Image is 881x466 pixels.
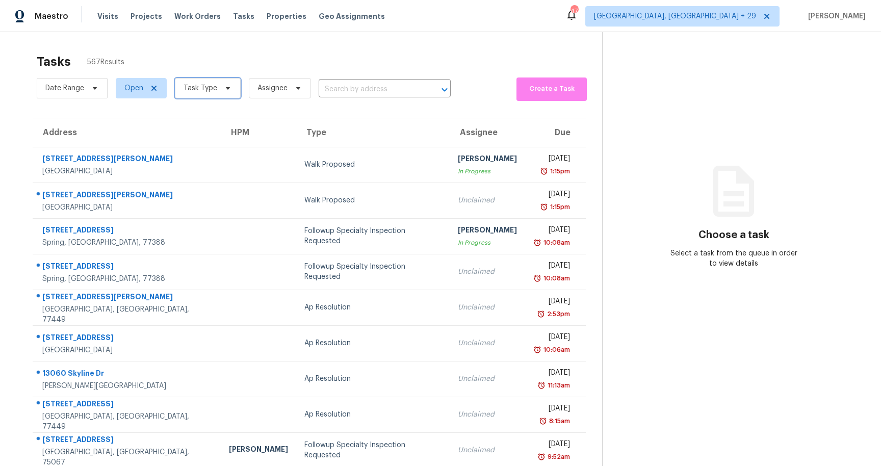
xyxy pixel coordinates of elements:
[304,262,442,282] div: Followup Specialty Inspection Requested
[533,225,570,238] div: [DATE]
[42,166,213,176] div: [GEOGRAPHIC_DATA]
[304,195,442,205] div: Walk Proposed
[304,160,442,170] div: Walk Proposed
[42,261,213,274] div: [STREET_ADDRESS]
[537,452,546,462] img: Overdue Alarm Icon
[257,83,288,93] span: Assignee
[437,83,452,97] button: Open
[458,195,517,205] div: Unclaimed
[668,248,799,269] div: Select a task from the queue in order to view details
[87,57,124,67] span: 567 Results
[533,238,541,248] img: Overdue Alarm Icon
[533,153,570,166] div: [DATE]
[540,202,548,212] img: Overdue Alarm Icon
[42,225,213,238] div: [STREET_ADDRESS]
[304,226,442,246] div: Followup Specialty Inspection Requested
[42,345,213,355] div: [GEOGRAPHIC_DATA]
[533,296,570,309] div: [DATE]
[458,445,517,455] div: Unclaimed
[537,380,546,391] img: Overdue Alarm Icon
[533,189,570,202] div: [DATE]
[221,118,296,147] th: HPM
[304,374,442,384] div: Ap Resolution
[42,434,213,447] div: [STREET_ADDRESS]
[571,6,578,16] div: 477
[458,409,517,420] div: Unclaimed
[458,153,517,166] div: [PERSON_NAME]
[458,302,517,313] div: Unclaimed
[547,416,570,426] div: 8:15am
[533,439,570,452] div: [DATE]
[458,166,517,176] div: In Progress
[42,238,213,248] div: Spring, [GEOGRAPHIC_DATA], 77388
[698,230,769,240] h3: Choose a task
[458,238,517,248] div: In Progress
[42,292,213,304] div: [STREET_ADDRESS][PERSON_NAME]
[37,57,71,67] h2: Tasks
[267,11,306,21] span: Properties
[131,11,162,21] span: Projects
[45,83,84,93] span: Date Range
[541,345,570,355] div: 10:06am
[539,416,547,426] img: Overdue Alarm Icon
[233,13,254,20] span: Tasks
[804,11,866,21] span: [PERSON_NAME]
[594,11,756,21] span: [GEOGRAPHIC_DATA], [GEOGRAPHIC_DATA] + 29
[229,444,288,457] div: [PERSON_NAME]
[184,83,217,93] span: Task Type
[42,190,213,202] div: [STREET_ADDRESS][PERSON_NAME]
[42,381,213,391] div: [PERSON_NAME][GEOGRAPHIC_DATA]
[541,238,570,248] div: 10:08am
[174,11,221,21] span: Work Orders
[533,261,570,273] div: [DATE]
[42,304,213,325] div: [GEOGRAPHIC_DATA], [GEOGRAPHIC_DATA], 77449
[35,11,68,21] span: Maestro
[97,11,118,21] span: Visits
[33,118,221,147] th: Address
[42,274,213,284] div: Spring, [GEOGRAPHIC_DATA], 77388
[533,403,570,416] div: [DATE]
[458,374,517,384] div: Unclaimed
[296,118,450,147] th: Type
[533,345,541,355] img: Overdue Alarm Icon
[540,166,548,176] img: Overdue Alarm Icon
[42,368,213,381] div: 13060 Skyline Dr
[516,77,587,101] button: Create a Task
[525,118,586,147] th: Due
[458,338,517,348] div: Unclaimed
[537,309,545,319] img: Overdue Alarm Icon
[304,338,442,348] div: Ap Resolution
[42,399,213,411] div: [STREET_ADDRESS]
[546,380,570,391] div: 11:13am
[548,202,570,212] div: 1:15pm
[533,273,541,283] img: Overdue Alarm Icon
[548,166,570,176] div: 1:15pm
[546,452,570,462] div: 9:52am
[304,302,442,313] div: Ap Resolution
[319,82,422,97] input: Search by address
[533,368,570,380] div: [DATE]
[533,332,570,345] div: [DATE]
[304,440,442,460] div: Followup Specialty Inspection Requested
[42,411,213,432] div: [GEOGRAPHIC_DATA], [GEOGRAPHIC_DATA], 77449
[42,332,213,345] div: [STREET_ADDRESS]
[545,309,570,319] div: 2:53pm
[522,83,582,95] span: Create a Task
[319,11,385,21] span: Geo Assignments
[458,225,517,238] div: [PERSON_NAME]
[42,153,213,166] div: [STREET_ADDRESS][PERSON_NAME]
[458,267,517,277] div: Unclaimed
[450,118,525,147] th: Assignee
[541,273,570,283] div: 10:08am
[124,83,143,93] span: Open
[304,409,442,420] div: Ap Resolution
[42,202,213,213] div: [GEOGRAPHIC_DATA]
